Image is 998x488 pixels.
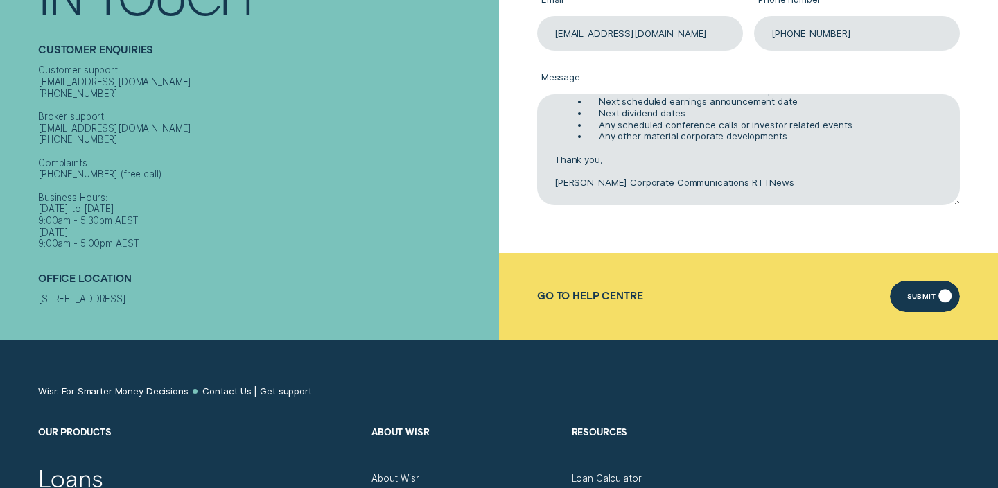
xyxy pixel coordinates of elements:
[38,272,493,293] h2: Office Location
[537,62,960,94] label: Message
[202,385,312,397] a: Contact Us | Get support
[371,426,560,473] h2: About Wisr
[890,281,960,312] button: Submit
[38,426,360,473] h2: Our Products
[572,426,760,473] h2: Resources
[38,293,493,305] div: [STREET_ADDRESS]
[537,94,960,205] textarea: Dear Wisr Ltd Investor Relations Team, RTTNews is a 25+ year global financial news service. Since...
[38,44,493,64] h2: Customer Enquiries
[371,473,419,485] a: About Wisr
[38,64,493,250] div: Customer support [EMAIL_ADDRESS][DOMAIN_NAME] [PHONE_NUMBER] Broker support [EMAIL_ADDRESS][DOMAI...
[572,473,642,485] a: Loan Calculator
[38,385,189,397] a: Wisr: For Smarter Money Decisions
[537,290,642,302] a: Go to Help Centre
